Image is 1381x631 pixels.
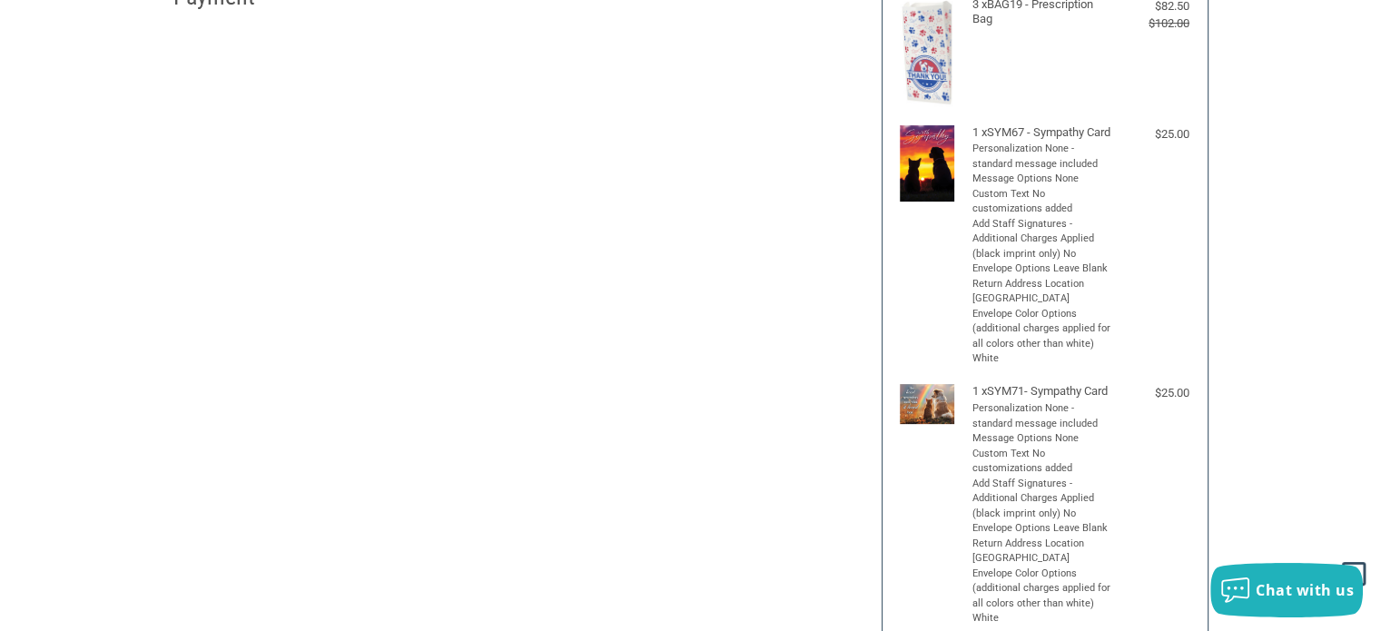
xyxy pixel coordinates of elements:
div: $102.00 [1117,15,1189,33]
span: Chat with us [1256,580,1354,600]
li: Return Address Location [GEOGRAPHIC_DATA] [972,277,1113,307]
li: Envelope Color Options (additional charges applied for all colors other than white) White [972,307,1113,367]
li: Envelope Options Leave Blank [972,521,1113,537]
li: Custom Text No customizations added [972,187,1113,217]
li: Return Address Location [GEOGRAPHIC_DATA] [972,537,1113,567]
button: Chat with us [1210,563,1363,617]
li: Add Staff Signatures - Additional Charges Applied (black imprint only) No [972,217,1113,262]
h4: 1 x SYM67 - Sympathy Card [972,125,1113,140]
li: Add Staff Signatures - Additional Charges Applied (black imprint only) No [972,477,1113,522]
li: Personalization None - standard message included [972,401,1113,431]
li: Message Options None [972,431,1113,447]
div: $25.00 [1117,384,1189,402]
li: Message Options None [972,172,1113,187]
li: Custom Text No customizations added [972,447,1113,477]
div: $25.00 [1117,125,1189,143]
li: Envelope Color Options (additional charges applied for all colors other than white) White [972,567,1113,626]
li: Envelope Options Leave Blank [972,261,1113,277]
li: Personalization None - standard message included [972,142,1113,172]
h4: 1 x SYM71- Sympathy Card [972,384,1113,399]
